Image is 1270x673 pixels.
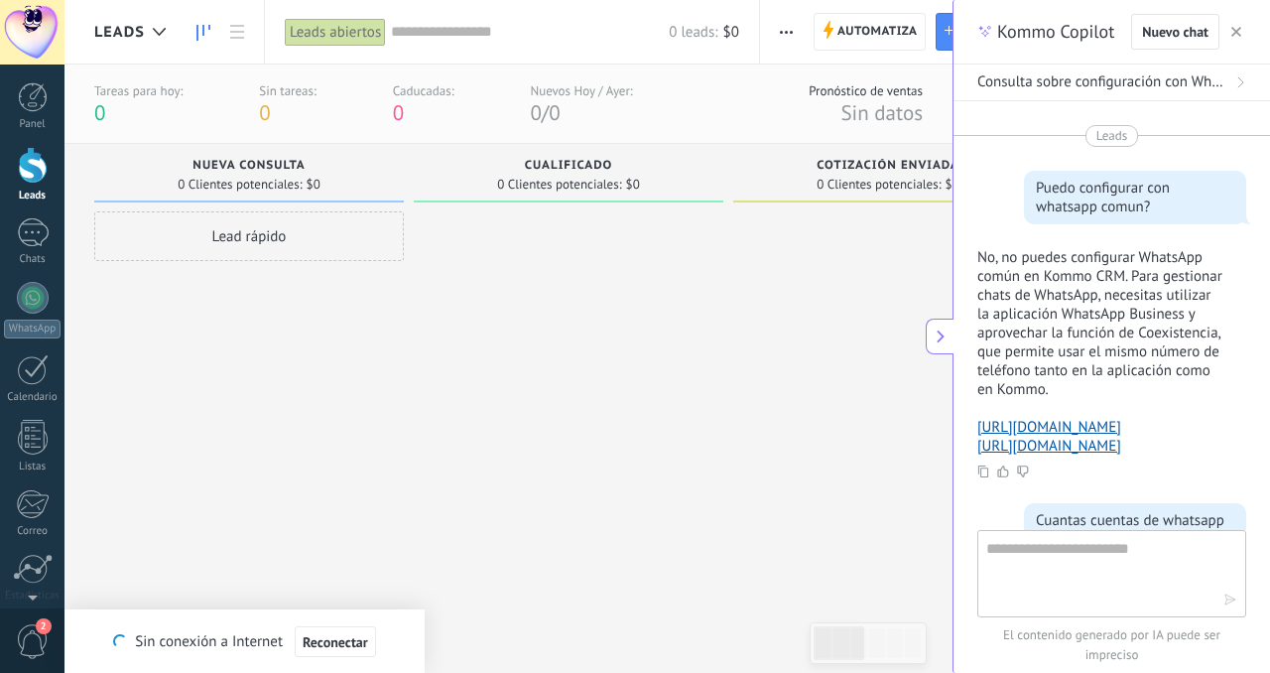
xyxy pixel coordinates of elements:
div: Calendario [4,391,62,404]
span: Consulta sobre configuración con WhatsApp común [977,72,1230,92]
a: [URL][DOMAIN_NAME] [977,418,1121,437]
div: Chats [4,253,62,266]
div: Puedo configurar con whatsapp comun? [1036,179,1234,216]
span: $0 [723,23,739,42]
span: Cotización enviada [817,159,959,173]
a: Lista [220,13,254,52]
span: 0 Clientes potenciales: [817,179,941,191]
div: Tareas para hoy: [94,82,183,99]
span: 2 [36,618,52,634]
div: Nuevos Hoy / Ayer: [530,82,632,99]
span: Nuevo chat [1142,25,1208,39]
div: Leads [4,190,62,202]
span: 0 [259,99,270,126]
span: 0 [549,99,560,126]
div: Sin conexión a Internet [113,625,375,658]
a: Automatiza [814,13,927,51]
button: Nuevo chat [1131,14,1219,50]
span: Sin datos [840,99,923,126]
a: Lead [936,13,998,51]
div: Pronóstico de ventas [809,82,923,99]
span: Reconectar [303,635,368,649]
span: / [542,99,549,126]
span: $0 [307,179,320,191]
div: Panel [4,118,62,131]
div: Cotización enviada [743,159,1033,176]
span: El contenido generado por IA puede ser impreciso [977,625,1246,665]
span: 0 [393,99,404,126]
div: Lead rápido [94,211,404,261]
span: Nueva consulta [192,159,305,173]
span: $0 [626,179,640,191]
button: Consulta sobre configuración con WhatsApp común [953,65,1270,101]
div: Cuantas cuentas de whatsapp puedo vincular en mi plan? [1036,511,1234,549]
span: Leads [1096,126,1127,146]
a: [URL][DOMAIN_NAME] [977,437,1121,456]
button: Más [772,13,801,51]
span: Leads [94,23,145,42]
div: Caducadas: [393,82,454,99]
div: Leads abiertos [285,18,386,47]
div: Nueva consulta [104,159,394,176]
p: No, no puedes configurar WhatsApp común en Kommo CRM. Para gestionar chats de WhatsApp, necesitas... [977,248,1222,399]
div: Cualificado [424,159,713,176]
button: Reconectar [295,626,376,658]
span: 0 leads: [669,23,717,42]
span: 0 Clientes potenciales: [178,179,302,191]
span: $0 [946,179,959,191]
span: 0 [94,99,105,126]
span: Kommo Copilot [997,20,1114,44]
span: 0 Clientes potenciales: [497,179,621,191]
div: Listas [4,461,62,473]
div: WhatsApp [4,320,61,338]
div: Sin tareas: [259,82,317,99]
a: Leads [187,13,220,52]
span: Automatiza [837,14,918,50]
span: 0 [530,99,541,126]
div: Correo [4,525,62,538]
span: Cualificado [525,159,613,173]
